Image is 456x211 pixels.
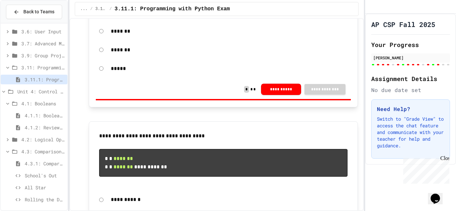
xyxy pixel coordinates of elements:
[109,6,112,12] span: /
[25,160,65,167] span: 4.3.1: Comparison Operators
[21,136,65,143] span: 4.2: Logical Operators
[25,112,65,119] span: 4.1.1: Booleans
[21,52,65,59] span: 3.9: Group Project - Mad Libs
[90,6,92,12] span: /
[3,3,46,42] div: Chat with us now!Close
[371,74,450,83] h2: Assignment Details
[21,40,65,47] span: 3.7: Advanced Math in Python
[401,155,449,184] iframe: chat widget
[25,196,65,203] span: Rolling the Dice
[115,5,230,13] span: 3.11.1: Programming with Python Exam
[80,6,88,12] span: ...
[371,86,450,94] div: No due date set
[21,148,65,155] span: 4.3: Comparison Operators
[23,8,54,15] span: Back to Teams
[25,76,65,83] span: 3.11.1: Programming with Python Exam
[95,6,107,12] span: 3.11: Programming with Python Exam
[371,20,435,29] h1: AP CSP Fall 2025
[21,64,65,71] span: 3.11: Programming with Python Exam
[25,184,65,191] span: All Star
[377,116,444,149] p: Switch to "Grade View" to access the chat feature and communicate with your teacher for help and ...
[373,55,448,61] div: [PERSON_NAME]
[428,184,449,204] iframe: chat widget
[17,88,65,95] span: Unit 4: Control Structures
[377,105,444,113] h3: Need Help?
[25,124,65,131] span: 4.1.2: Review - Booleans
[371,40,450,49] h2: Your Progress
[21,28,65,35] span: 3.6: User Input
[21,100,65,107] span: 4.1: Booleans
[25,172,65,179] span: School's Out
